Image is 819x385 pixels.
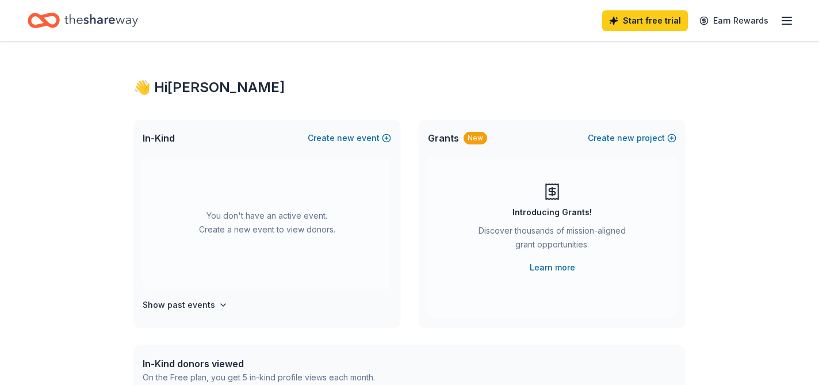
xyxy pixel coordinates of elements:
a: Start free trial [602,10,688,31]
div: On the Free plan, you get 5 in-kind profile views each month. [143,371,375,384]
button: Show past events [143,298,228,312]
div: New [464,132,487,144]
span: Grants [428,131,459,145]
div: Introducing Grants! [512,205,592,219]
span: new [337,131,354,145]
a: Earn Rewards [692,10,775,31]
button: Createnewevent [308,131,391,145]
div: In-Kind donors viewed [143,357,375,371]
a: Home [28,7,138,34]
div: Discover thousands of mission-aligned grant opportunities. [474,224,630,256]
a: Learn more [530,261,575,275]
span: In-Kind [143,131,175,145]
h4: Show past events [143,298,215,312]
div: 👋 Hi [PERSON_NAME] [133,78,686,97]
div: You don't have an active event. Create a new event to view donors. [143,157,391,289]
span: new [617,131,634,145]
button: Createnewproject [588,131,676,145]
